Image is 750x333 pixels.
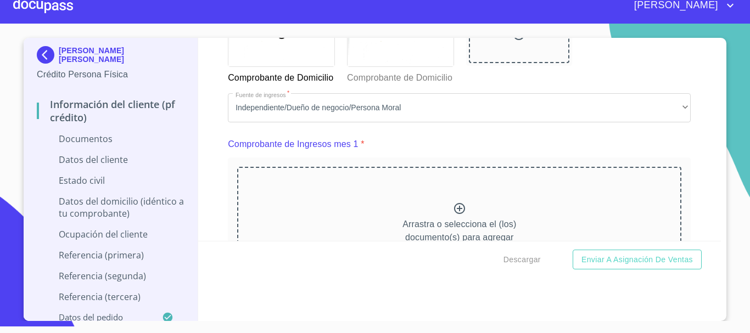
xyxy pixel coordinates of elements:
[573,250,702,270] button: Enviar a Asignación de Ventas
[37,228,184,240] p: Ocupación del Cliente
[37,133,184,145] p: Documentos
[581,253,693,267] span: Enviar a Asignación de Ventas
[37,46,184,68] div: [PERSON_NAME] [PERSON_NAME]
[503,253,541,267] span: Descargar
[37,270,184,282] p: Referencia (segunda)
[37,68,184,81] p: Crédito Persona Física
[228,93,691,123] div: Independiente/Dueño de negocio/Persona Moral
[37,154,184,166] p: Datos del cliente
[228,67,334,84] p: Comprobante de Domicilio
[59,46,184,64] p: [PERSON_NAME] [PERSON_NAME]
[37,291,184,303] p: Referencia (tercera)
[37,98,184,124] p: Información del cliente (PF crédito)
[37,312,162,323] p: Datos del pedido
[402,218,516,244] p: Arrastra o selecciona el (los) documento(s) para agregar
[37,174,184,187] p: Estado Civil
[37,46,59,64] img: Docupass spot blue
[37,249,184,261] p: Referencia (primera)
[37,195,184,219] p: Datos del domicilio (idéntico a tu comprobante)
[499,250,545,270] button: Descargar
[228,138,358,151] p: Comprobante de Ingresos mes 1
[347,67,453,84] p: Comprobante de Domicilio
